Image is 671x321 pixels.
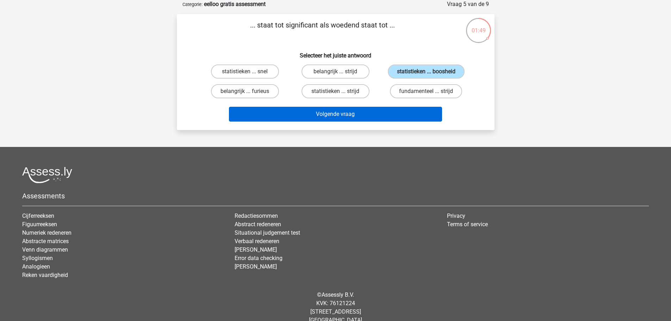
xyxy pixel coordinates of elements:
a: [PERSON_NAME] [235,246,277,253]
a: Assessly B.V. [322,291,354,298]
a: Error data checking [235,255,282,261]
h5: Assessments [22,192,649,200]
a: Analogieen [22,263,50,270]
label: statistieken ... boosheid [388,64,465,79]
a: Numeriek redeneren [22,229,72,236]
label: statistieken ... strijd [302,84,369,98]
label: fundamenteel ... strijd [390,84,462,98]
a: Cijferreeksen [22,212,54,219]
a: Abstracte matrices [22,238,69,245]
label: belangrijk ... strijd [302,64,369,79]
a: Terms of service [447,221,488,228]
a: Privacy [447,212,465,219]
a: Venn diagrammen [22,246,68,253]
a: Abstract redeneren [235,221,281,228]
div: 01:49 [465,17,492,35]
a: Redactiesommen [235,212,278,219]
a: Verbaal redeneren [235,238,279,245]
small: Categorie: [182,2,203,7]
strong: eelloo gratis assessment [204,1,266,7]
h6: Selecteer het juiste antwoord [188,47,483,59]
a: Situational judgement test [235,229,300,236]
a: Reken vaardigheid [22,272,68,278]
a: [PERSON_NAME] [235,263,277,270]
label: belangrijk ... furieus [211,84,279,98]
button: Volgende vraag [229,107,442,122]
a: Figuurreeksen [22,221,57,228]
p: ... staat tot significant als woedend staat tot ... [188,20,457,41]
a: Syllogismen [22,255,53,261]
img: Assessly logo [22,167,72,183]
label: statistieken ... snel [211,64,279,79]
